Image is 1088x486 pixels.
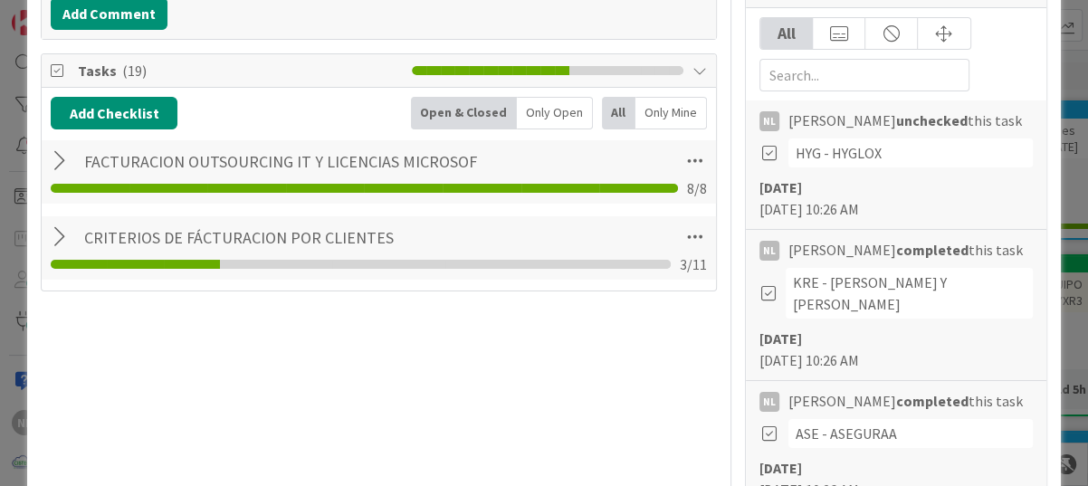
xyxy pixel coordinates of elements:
[896,111,968,129] b: unchecked
[122,62,147,80] span: ( 19 )
[759,178,802,196] b: [DATE]
[759,176,1033,220] div: [DATE] 10:26 AM
[788,110,1022,131] span: [PERSON_NAME] this task
[896,392,969,410] b: completed
[759,329,802,348] b: [DATE]
[788,239,1023,261] span: [PERSON_NAME] this task
[760,18,813,49] div: All
[602,97,635,129] div: All
[78,60,403,81] span: Tasks
[788,138,1033,167] div: HYG - HYGLOX
[896,241,969,259] b: completed
[687,177,707,199] span: 8 / 8
[788,419,1033,448] div: ASE - ASEGURAA
[759,328,1033,371] div: [DATE] 10:26 AM
[51,97,177,129] button: Add Checklist
[759,59,969,91] input: Search...
[680,253,707,275] span: 3 / 11
[786,268,1033,319] div: KRE - [PERSON_NAME] Y [PERSON_NAME]
[759,392,779,412] div: NL
[759,459,802,477] b: [DATE]
[78,221,483,253] input: Add Checklist...
[78,145,483,177] input: Add Checklist...
[759,241,779,261] div: NL
[759,111,779,131] div: NL
[788,390,1023,412] span: [PERSON_NAME] this task
[635,97,707,129] div: Only Mine
[411,97,517,129] div: Open & Closed
[517,97,593,129] div: Only Open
